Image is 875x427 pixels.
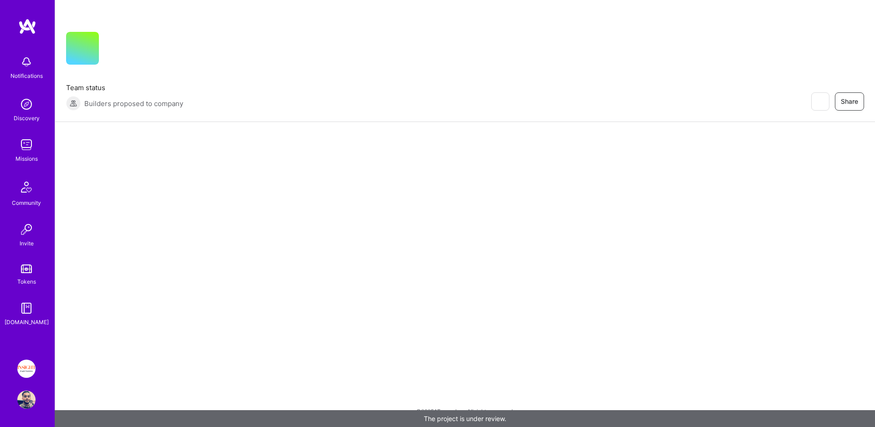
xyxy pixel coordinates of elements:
button: Share [835,92,864,111]
span: Team status [66,83,183,92]
div: Tokens [17,277,36,286]
img: Insight Partners: Data & AI - Sourcing [17,360,36,378]
div: Missions [15,154,38,163]
img: User Avatar [17,391,36,409]
span: Builders proposed to company [84,99,183,108]
img: discovery [17,95,36,113]
div: [DOMAIN_NAME] [5,317,49,327]
a: Insight Partners: Data & AI - Sourcing [15,360,38,378]
div: The project is under review. [55,410,875,427]
i: icon EyeClosed [816,98,824,105]
img: tokens [21,264,32,273]
img: Community [15,176,37,198]
img: bell [17,53,36,71]
i: icon CompanyGray [110,46,117,54]
img: Invite [17,220,36,239]
span: Share [841,97,858,106]
img: logo [18,18,36,35]
a: User Avatar [15,391,38,409]
img: teamwork [17,136,36,154]
div: Discovery [14,113,40,123]
img: guide book [17,299,36,317]
div: Notifications [10,71,43,81]
img: Builders proposed to company [66,96,81,111]
div: Invite [20,239,34,248]
div: Community [12,198,41,208]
